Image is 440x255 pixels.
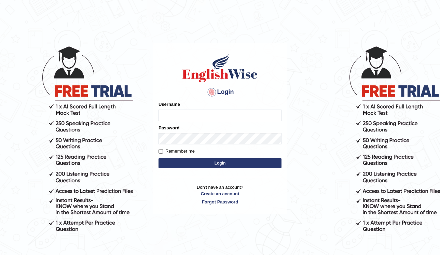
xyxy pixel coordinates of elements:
img: Logo of English Wise sign in for intelligent practice with AI [181,53,259,83]
input: Remember me [159,149,163,154]
h4: Login [159,87,281,98]
p: Don't have an account? [159,184,281,205]
label: Username [159,101,180,108]
a: Create an account [159,190,281,197]
button: Login [159,158,281,168]
label: Remember me [159,148,195,155]
label: Password [159,125,179,131]
a: Forgot Password [159,199,281,205]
